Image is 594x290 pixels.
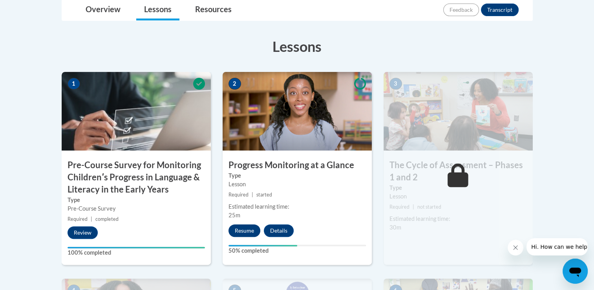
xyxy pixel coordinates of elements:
[228,180,366,189] div: Lesson
[68,226,98,239] button: Review
[508,240,523,255] iframe: Close message
[389,204,409,210] span: Required
[563,259,588,284] iframe: Button to launch messaging window
[68,196,205,204] label: Type
[443,4,479,16] button: Feedback
[228,212,240,218] span: 25m
[256,192,272,198] span: started
[228,246,366,255] label: 50% completed
[389,192,527,201] div: Lesson
[223,159,372,171] h3: Progress Monitoring at a Glance
[389,224,401,231] span: 30m
[264,224,294,237] button: Details
[526,238,588,255] iframe: Message from company
[228,78,241,90] span: 2
[68,216,88,222] span: Required
[68,78,80,90] span: 1
[95,216,119,222] span: completed
[91,216,92,222] span: |
[481,4,519,16] button: Transcript
[68,248,205,257] label: 100% completed
[62,159,211,195] h3: Pre-Course Survey for Monitoring Childrenʹs Progress in Language & Literacy in the Early Years
[62,37,533,56] h3: Lessons
[228,245,297,246] div: Your progress
[252,192,253,198] span: |
[228,224,260,237] button: Resume
[228,192,249,198] span: Required
[68,247,205,248] div: Your progress
[413,204,414,210] span: |
[5,6,64,12] span: Hi. How can we help?
[228,171,366,180] label: Type
[384,72,533,151] img: Course Image
[223,72,372,151] img: Course Image
[389,215,527,223] div: Estimated learning time:
[68,204,205,213] div: Pre-Course Survey
[228,202,366,211] div: Estimated learning time:
[417,204,441,210] span: not started
[384,159,533,184] h3: The Cycle of Assessment – Phases 1 and 2
[389,78,402,90] span: 3
[62,72,211,151] img: Course Image
[389,184,527,192] label: Type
